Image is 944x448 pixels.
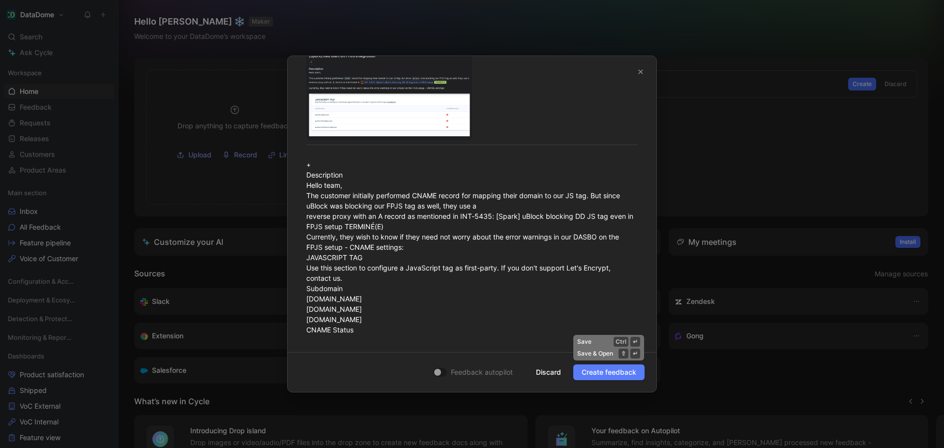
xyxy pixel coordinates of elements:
span: Discard [536,366,561,378]
span: Feedback autopilot [451,366,513,378]
div: + Description Hello team, The customer initially performed CNAME record for mapping their domain ... [306,149,638,335]
button: Discard [528,364,569,380]
img: tmp.png [306,53,472,140]
button: Feedback autopilot [430,366,524,379]
button: Create feedback [573,364,645,380]
span: Create feedback [582,366,636,378]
